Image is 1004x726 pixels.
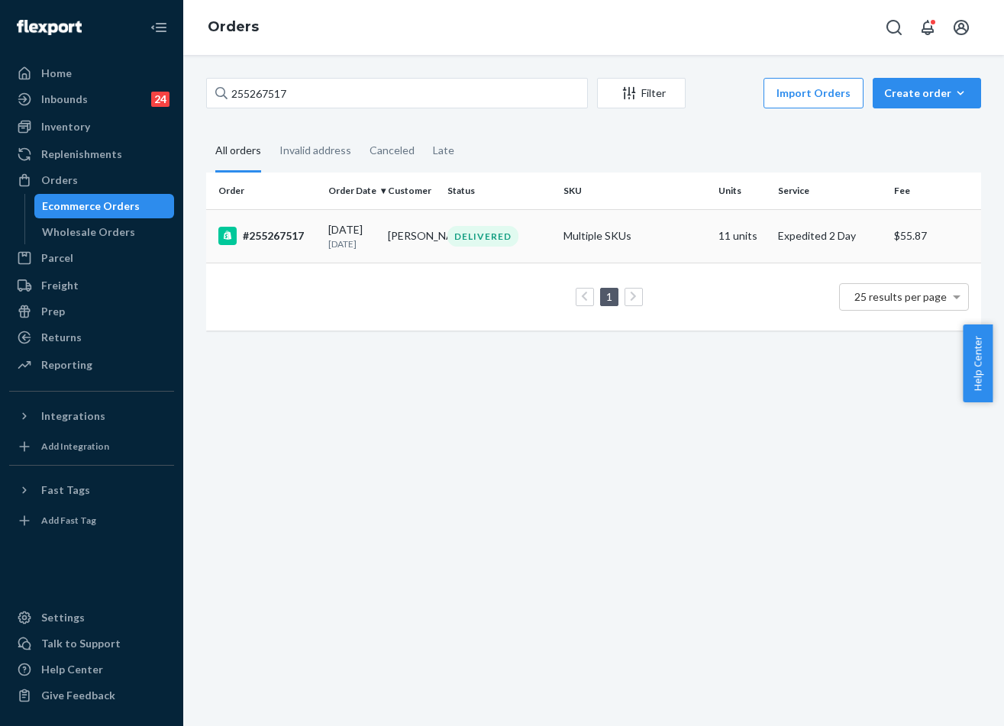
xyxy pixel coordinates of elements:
th: Fee [888,173,981,209]
th: Units [712,173,772,209]
div: Late [433,131,454,170]
td: 11 units [712,209,772,263]
a: Page 1 is your current page [603,290,615,303]
div: Wholesale Orders [42,224,135,240]
a: Ecommerce Orders [34,194,175,218]
th: SKU [557,173,712,209]
div: Integrations [41,408,105,424]
a: Prep [9,299,174,324]
div: Settings [41,610,85,625]
div: Create order [884,86,970,101]
input: Search orders [206,78,588,108]
a: Wholesale Orders [34,220,175,244]
div: Invalid address [279,131,351,170]
button: Open notifications [912,12,943,43]
a: Orders [9,168,174,192]
a: Help Center [9,657,174,682]
th: Order Date [322,173,382,209]
div: Help Center [41,662,103,677]
div: Replenishments [41,147,122,162]
div: All orders [215,131,261,173]
div: #255267517 [218,227,316,245]
div: 24 [151,92,169,107]
button: Open account menu [946,12,977,43]
th: Status [441,173,557,209]
div: Give Feedback [41,688,115,703]
td: Multiple SKUs [557,209,712,263]
div: Filter [598,86,685,101]
a: Orders [208,18,259,35]
a: Reporting [9,353,174,377]
p: [DATE] [328,237,376,250]
div: Add Fast Tag [41,514,96,527]
a: Inbounds24 [9,87,174,111]
a: Home [9,61,174,86]
th: Order [206,173,322,209]
img: Flexport logo [17,20,82,35]
button: Close Navigation [144,12,174,43]
p: Expedited 2 Day [778,228,882,244]
div: Home [41,66,72,81]
div: Add Integration [41,440,109,453]
div: Orders [41,173,78,188]
a: Freight [9,273,174,298]
div: Fast Tags [41,482,90,498]
button: Give Feedback [9,683,174,708]
a: Parcel [9,246,174,270]
ol: breadcrumbs [195,5,271,50]
button: Import Orders [763,78,864,108]
td: $55.87 [888,209,981,263]
a: Talk to Support [9,631,174,656]
a: Inventory [9,115,174,139]
div: Returns [41,330,82,345]
td: [PERSON_NAME] [382,209,441,263]
button: Integrations [9,404,174,428]
div: DELIVERED [447,226,518,247]
div: Prep [41,304,65,319]
button: Fast Tags [9,478,174,502]
button: Create order [873,78,981,108]
div: Reporting [41,357,92,373]
a: Settings [9,605,174,630]
a: Returns [9,325,174,350]
button: Filter [597,78,686,108]
div: Canceled [370,131,415,170]
div: Customer [388,184,435,197]
div: Parcel [41,250,73,266]
a: Add Integration [9,434,174,459]
a: Add Fast Tag [9,508,174,533]
div: Inbounds [41,92,88,107]
a: Replenishments [9,142,174,166]
span: 25 results per page [854,290,947,303]
button: Help Center [963,324,993,402]
div: Talk to Support [41,636,121,651]
div: Ecommerce Orders [42,198,140,214]
div: Inventory [41,119,90,134]
th: Service [772,173,888,209]
div: Freight [41,278,79,293]
button: Open Search Box [879,12,909,43]
div: [DATE] [328,222,376,250]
